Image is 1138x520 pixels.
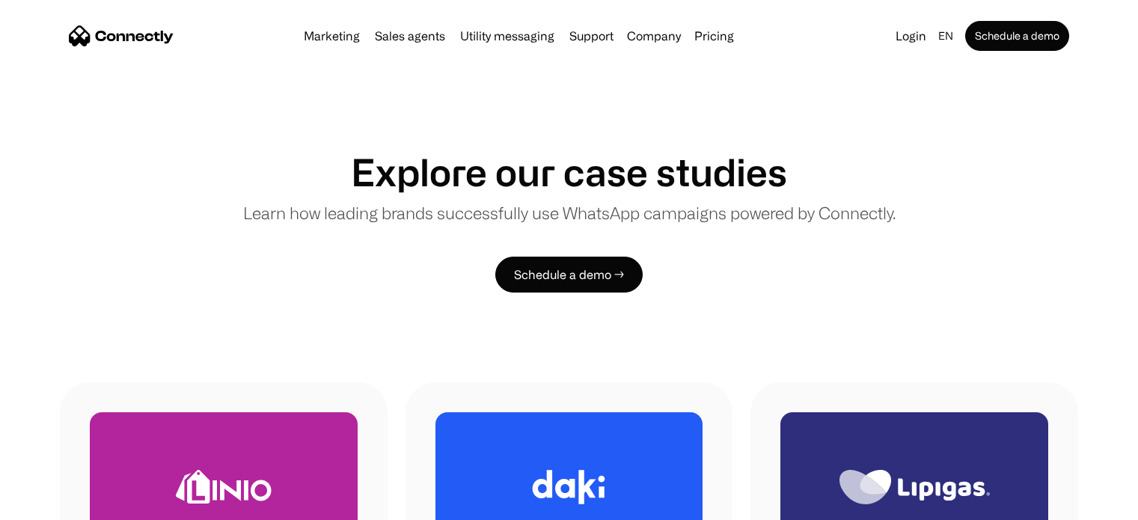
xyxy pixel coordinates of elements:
ul: Language list [30,494,90,515]
a: Sales agents [369,30,451,42]
a: Utility messaging [454,30,560,42]
h1: Explore our case studies [351,150,787,195]
a: Login [890,25,932,46]
img: Linio Logo [176,470,272,504]
div: en [938,25,953,46]
aside: Language selected: English [15,492,90,515]
a: Support [563,30,620,42]
div: Company [622,25,685,46]
a: Pricing [688,30,740,42]
a: Marketing [298,30,366,42]
a: Schedule a demo [965,21,1069,51]
a: Schedule a demo → [495,257,643,293]
div: Company [627,25,681,46]
img: Daki Logo [532,470,605,504]
div: en [932,25,962,46]
a: home [69,25,174,47]
p: Learn how leading brands successfully use WhatsApp campaigns powered by Connectly. [243,201,896,225]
